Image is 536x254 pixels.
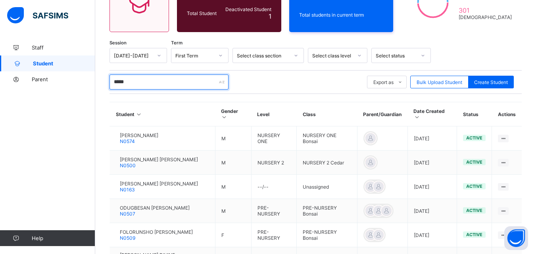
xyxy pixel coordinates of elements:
span: [PERSON_NAME] [PERSON_NAME] [120,181,198,187]
th: Date Created [407,102,457,126]
span: Session [110,40,127,46]
div: Select class section [237,53,289,59]
td: PRE-NURSERY Bonsai [297,223,357,247]
span: Staff [32,44,95,51]
img: safsims [7,7,68,24]
th: Actions [492,102,522,126]
i: Sort in Ascending Order [221,114,228,120]
td: [DATE] [407,175,457,199]
th: Level [251,102,297,126]
span: [DEMOGRAPHIC_DATA] [459,14,512,20]
span: active [466,135,482,141]
th: Class [297,102,357,126]
td: PRE-NURSERY Bonsai [297,199,357,223]
th: Status [457,102,492,126]
div: First Term [175,53,214,59]
span: Help [32,235,95,241]
td: NURSERY ONE Bonsai [297,126,357,151]
span: Total students in current term [299,12,384,18]
td: PRE-NURSERY [251,199,297,223]
span: active [466,159,482,165]
span: Deactivated Student [224,6,271,12]
td: [DATE] [407,151,457,175]
td: M [215,126,251,151]
span: Term [171,40,183,46]
span: Export as [373,79,394,85]
div: [DATE]-[DATE] [114,53,152,59]
td: NURSERY 2 [251,151,297,175]
th: Gender [215,102,251,126]
span: active [466,232,482,237]
span: Parent [32,76,95,82]
th: Student [110,102,215,126]
i: Sort in Ascending Order [136,111,142,117]
span: N0574 [120,138,135,144]
span: FOLORUNSHO [PERSON_NAME] [120,229,193,235]
span: 301 [459,6,512,14]
span: active [466,183,482,189]
td: [DATE] [407,199,457,223]
td: Unassigned [297,175,357,199]
td: F [215,223,251,247]
td: NURSERY 2 Cedar [297,151,357,175]
i: Sort in Ascending Order [413,114,420,120]
div: Total Student [185,8,222,18]
td: --/-- [251,175,297,199]
span: Create Student [474,79,508,85]
td: NURSERY ONE [251,126,297,151]
td: PRE-NURSERY [251,223,297,247]
span: N0509 [120,235,135,241]
span: active [466,208,482,213]
span: N0500 [120,162,136,168]
td: M [215,151,251,175]
div: Select status [376,53,416,59]
span: N0163 [120,187,135,193]
td: [DATE] [407,126,457,151]
div: Select class level [312,53,353,59]
td: [DATE] [407,223,457,247]
span: [PERSON_NAME] [120,132,158,138]
span: [PERSON_NAME] [PERSON_NAME] [120,157,198,162]
button: Open asap [504,226,528,250]
span: 1 [269,12,271,20]
span: Student [33,60,95,67]
td: M [215,175,251,199]
span: ODUGBESAN [PERSON_NAME] [120,205,190,211]
td: M [215,199,251,223]
span: N0507 [120,211,135,217]
span: Bulk Upload Student [417,79,462,85]
th: Parent/Guardian [357,102,407,126]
